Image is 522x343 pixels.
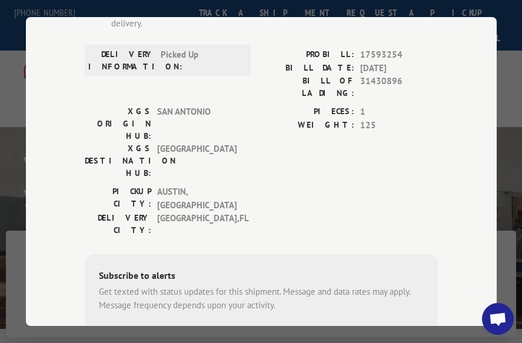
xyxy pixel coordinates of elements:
[261,105,354,119] label: PIECES:
[360,119,438,132] span: 125
[261,48,354,62] label: PROBILL:
[88,48,155,73] label: DELIVERY INFORMATION:
[261,62,354,75] label: BILL DATE:
[360,48,438,62] span: 17593254
[99,268,424,285] div: Subscribe to alerts
[161,48,240,73] span: Picked Up
[85,142,151,179] label: XGS DESTINATION HUB:
[360,62,438,75] span: [DATE]
[157,142,237,179] span: [GEOGRAPHIC_DATA]
[157,105,237,142] span: SAN ANTONIO
[261,119,354,132] label: WEIGHT:
[360,105,438,119] span: 1
[99,285,424,312] div: Get texted with status updates for this shipment. Message and data rates may apply. Message frequ...
[261,75,354,99] label: BILL OF LADING:
[157,212,237,237] span: [GEOGRAPHIC_DATA] , FL
[85,105,151,142] label: XGS ORIGIN HUB:
[482,303,514,335] a: Open chat
[85,185,151,212] label: PICKUP CITY:
[85,212,151,237] label: DELIVERY CITY:
[157,185,237,212] span: AUSTIN , [GEOGRAPHIC_DATA]
[360,75,438,99] span: 31430896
